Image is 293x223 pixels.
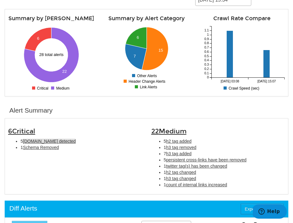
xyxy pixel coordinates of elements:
[164,138,285,144] li: 5
[204,59,209,62] tspan: 0.4
[241,204,284,214] button: Export Diff Alerts
[23,145,59,150] span: Schema Removed
[166,182,227,187] span: count of internal links increased
[164,151,285,157] li: 7
[159,127,187,135] span: Medium
[166,164,227,169] span: twitter tag(s) has been changed
[9,106,53,115] div: Alert Summary
[164,175,285,182] li: 1
[166,139,191,144] span: h2 tag added
[164,182,285,188] li: 1
[207,33,209,37] tspan: 1
[164,169,285,175] li: 1
[23,139,76,144] span: [DOMAIN_NAME] detected
[204,67,209,71] tspan: 0.2
[151,127,187,135] span: 22
[21,144,142,151] li: 1
[164,144,285,151] li: 1
[166,157,246,162] span: persistent cross-links have been removed
[253,204,287,220] iframe: Opens a widget where you can find more information
[199,16,285,21] h4: Crawl Rate Compare
[221,80,239,83] tspan: [DATE] 03:08
[204,46,209,49] tspan: 0.7
[21,138,142,144] li: 5
[204,63,209,67] tspan: 0.3
[204,29,209,32] tspan: 1.1
[103,16,189,21] h4: Summary by Alert Category
[8,16,94,21] h4: Summary by [PERSON_NAME]
[204,50,209,54] tspan: 0.6
[204,72,209,75] tspan: 0.1
[9,204,37,213] div: Diff Alerts
[258,80,276,83] tspan: [DATE] 15:07
[164,157,285,163] li: 5
[166,151,191,156] span: h3 tag added
[207,76,209,79] tspan: 0
[12,127,35,135] span: Critical
[166,170,196,175] span: h2 tag changed
[166,145,196,150] span: h3 tag removed
[204,38,209,41] tspan: 0.9
[8,127,35,135] span: 6
[39,52,64,57] text: 28 total alerts
[204,55,209,58] tspan: 0.5
[166,176,196,181] span: h3 tag changed
[204,42,209,45] tspan: 0.8
[164,163,285,169] li: 1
